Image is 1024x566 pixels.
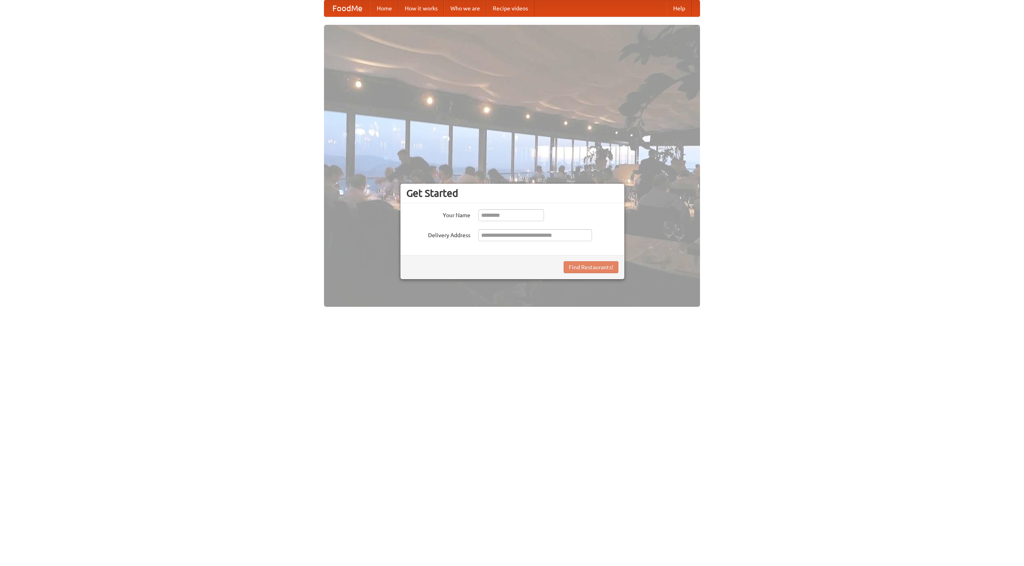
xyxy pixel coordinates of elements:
button: Find Restaurants! [564,261,618,273]
label: Your Name [406,209,470,219]
h3: Get Started [406,187,618,199]
a: How it works [398,0,444,16]
a: Home [370,0,398,16]
a: Help [667,0,692,16]
label: Delivery Address [406,229,470,239]
a: FoodMe [324,0,370,16]
a: Recipe videos [486,0,534,16]
a: Who we are [444,0,486,16]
